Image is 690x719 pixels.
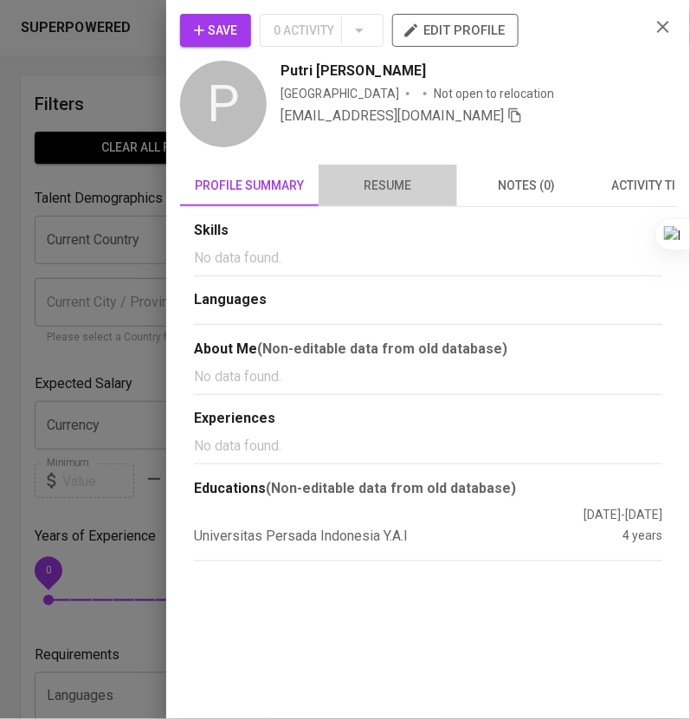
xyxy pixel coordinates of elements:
b: (Non-editable data from old database) [266,480,516,496]
div: Languages [194,290,662,310]
b: (Non-editable data from old database) [257,340,507,357]
button: edit profile [392,14,519,47]
div: [GEOGRAPHIC_DATA] [281,85,399,102]
div: Experiences [194,409,662,429]
p: Not open to relocation [434,85,554,102]
div: 4 years [622,527,662,547]
span: Save [194,20,237,42]
div: Universitas Persada Indonesia Y.A.I [194,527,622,547]
span: edit profile [406,19,505,42]
div: Educations [194,478,662,499]
span: [DATE] - [DATE] [584,508,662,521]
span: [EMAIL_ADDRESS][DOMAIN_NAME] [281,107,504,124]
p: No data found. [194,366,662,387]
p: No data found. [194,248,662,269]
span: resume [329,175,447,197]
button: Save [180,14,251,47]
div: P [180,61,267,147]
span: notes (0) [468,175,585,197]
span: profile summary [190,175,308,197]
a: edit profile [392,23,519,36]
span: Putri [PERSON_NAME] [281,61,426,81]
div: Skills [194,221,662,241]
div: About Me [194,339,662,359]
p: No data found. [194,436,662,457]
